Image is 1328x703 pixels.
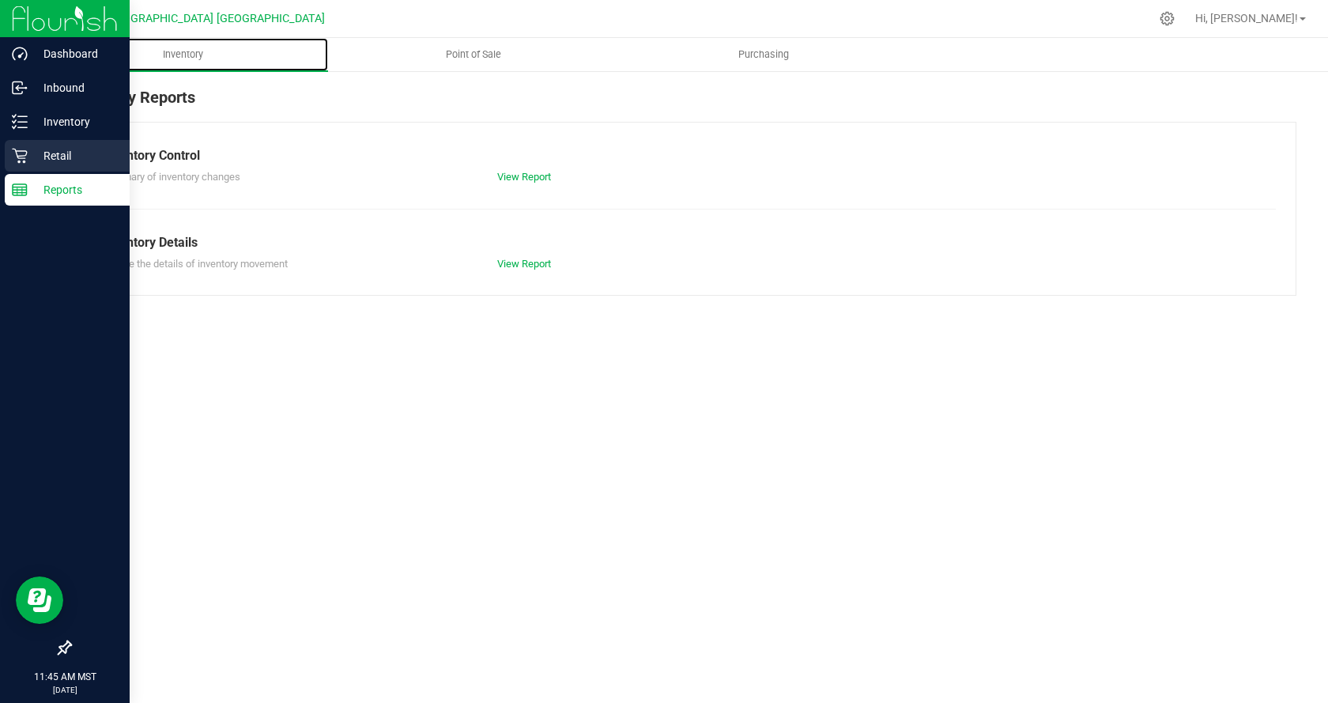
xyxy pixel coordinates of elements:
[102,258,288,270] span: Explore the details of inventory movement
[28,112,123,131] p: Inventory
[328,38,618,71] a: Point of Sale
[38,38,328,71] a: Inventory
[7,684,123,696] p: [DATE]
[16,576,63,624] iframe: Resource center
[28,146,123,165] p: Retail
[102,146,1264,165] div: Inventory Control
[28,78,123,97] p: Inbound
[141,47,224,62] span: Inventory
[12,182,28,198] inline-svg: Reports
[717,47,810,62] span: Purchasing
[70,85,1296,122] div: Inventory Reports
[424,47,523,62] span: Point of Sale
[1157,11,1177,26] div: Manage settings
[618,38,908,71] a: Purchasing
[12,80,28,96] inline-svg: Inbound
[28,44,123,63] p: Dashboard
[28,180,123,199] p: Reports
[102,171,240,183] span: Summary of inventory changes
[497,171,551,183] a: View Report
[497,258,551,270] a: View Report
[1195,12,1298,25] span: Hi, [PERSON_NAME]!
[12,46,28,62] inline-svg: Dashboard
[102,233,1264,252] div: Inventory Details
[46,12,325,25] span: [US_STATE][GEOGRAPHIC_DATA] [GEOGRAPHIC_DATA]
[7,670,123,684] p: 11:45 AM MST
[12,148,28,164] inline-svg: Retail
[12,114,28,130] inline-svg: Inventory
